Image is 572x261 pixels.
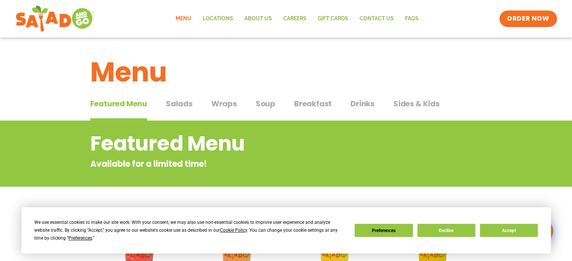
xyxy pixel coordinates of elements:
[499,11,557,27] a: ORDER NOW
[507,14,549,23] span: ORDER NOW
[220,228,247,233] span: Cookie Policy
[239,10,278,27] a: About Us
[90,158,422,170] p: Available for a limited time!
[90,95,482,121] div: Tabbed content
[197,10,239,27] a: Locations
[90,128,422,159] h2: Featured Menu
[170,10,424,27] nav: Menu
[294,98,332,109] span: Breakfast
[417,224,475,237] button: Decline
[90,98,147,109] span: Featured Menu
[393,98,440,109] span: Sides & Kids
[68,235,92,241] span: Preferences
[312,10,354,27] a: GIFT CARDS
[480,224,538,237] button: Accept
[170,10,197,27] a: Menu
[211,98,237,109] span: Wraps
[355,224,413,237] button: Preferences
[90,52,482,92] h1: Menu
[34,219,346,242] div: We use essential cookies to make our site work. With your consent, we may also use non-essential ...
[15,4,95,34] img: new-SAG-logo-768×292
[21,207,551,253] div: Cookie Consent Prompt
[278,10,312,27] a: Careers
[256,98,275,109] span: Soup
[166,98,193,109] span: Salads
[399,10,424,27] a: FAQs
[354,10,399,27] a: Contact Us
[350,98,375,109] span: Drinks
